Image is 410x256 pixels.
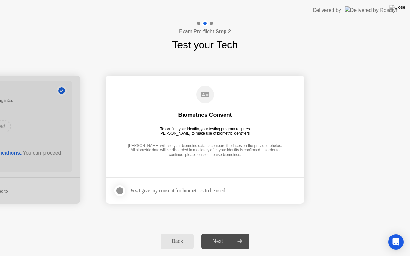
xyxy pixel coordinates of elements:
button: Back [161,234,194,249]
div: To confirm your identity, your testing program requires [PERSON_NAME] to make use of biometric id... [157,127,253,136]
button: Next [201,234,249,249]
div: Open Intercom Messenger [388,234,404,250]
strong: Yes, [130,188,138,193]
img: Delivered by Rosalyn [345,6,398,14]
h4: Exam Pre-flight: [179,28,231,36]
div: Biometrics Consent [178,111,232,119]
img: Close [389,5,405,10]
div: I give my consent for biometrics to be used [130,188,225,194]
h1: Test your Tech [172,37,238,52]
div: [PERSON_NAME] will use your biometric data to compare the faces on the provided photos. All biome... [126,143,284,158]
div: Delivered by [313,6,341,14]
div: Back [163,238,192,244]
b: Step 2 [216,29,231,34]
div: Next [203,238,232,244]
